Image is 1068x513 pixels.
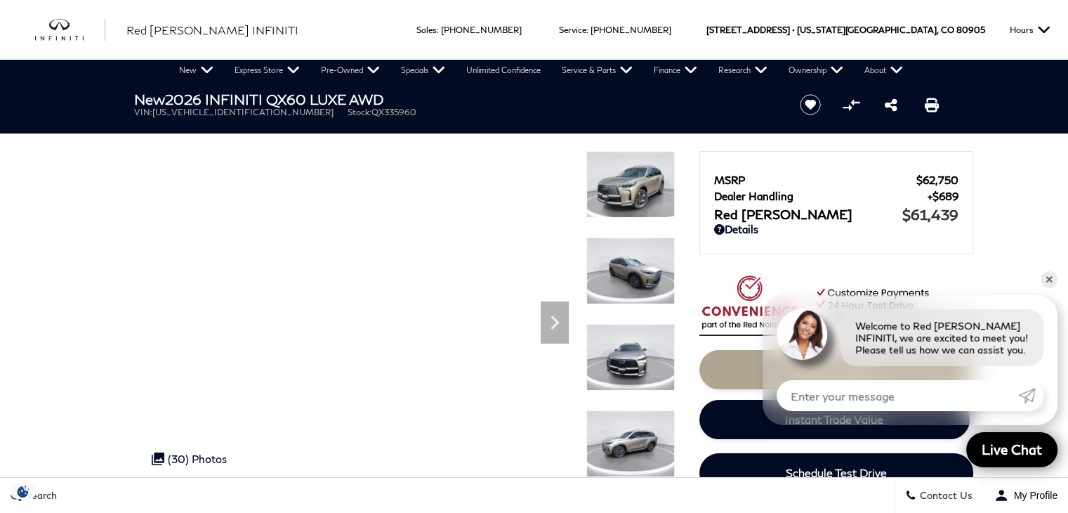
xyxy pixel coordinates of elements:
[134,91,165,108] strong: New
[643,60,708,81] a: Finance
[699,350,973,389] a: Start Your Deal
[916,490,973,502] span: Contact Us
[586,151,675,218] img: New 2026 WARM TITANIUM INFINITI LUXE AWD image 1
[916,174,958,186] span: $62,750
[134,107,152,117] span: VIN:
[777,309,827,360] img: Agent profile photo
[841,309,1043,366] div: Welcome to Red [PERSON_NAME] INFINITI, we are excited to meet you! Please tell us how we can assi...
[348,107,371,117] span: Stock:
[1008,490,1057,501] span: My Profile
[591,25,671,35] a: [PHONE_NUMBER]
[126,23,298,37] span: Red [PERSON_NAME] INFINITI
[152,107,334,117] span: [US_VEHICLE_IDENTIFICATION_NUMBER]
[840,94,862,115] button: Compare Vehicle
[714,190,958,202] a: Dealer Handling $689
[7,484,39,499] section: Click to Open Cookie Consent Modal
[126,22,298,39] a: Red [PERSON_NAME] INFINITI
[854,60,914,81] a: About
[778,60,854,81] a: Ownership
[925,96,939,113] a: Print this New 2026 INFINITI QX60 LUXE AWD
[224,60,310,81] a: Express Store
[145,446,234,472] div: (30) Photos
[714,174,916,186] span: MSRP
[586,324,675,391] img: New 2026 WARM TITANIUM INFINITI LUXE AWD image 3
[441,25,522,35] a: [PHONE_NUMBER]
[371,107,416,117] span: QX335960
[169,60,224,81] a: New
[35,19,105,41] a: infiniti
[984,478,1068,513] button: Open user profile menu
[706,25,985,35] a: [STREET_ADDRESS] • [US_STATE][GEOGRAPHIC_DATA], CO 80905
[7,484,39,499] img: Opt-Out Icon
[416,25,437,35] span: Sales
[437,25,439,35] span: :
[777,380,1018,411] input: Enter your message
[786,466,887,479] span: Schedule Test Drive
[134,91,777,107] h1: 2026 INFINITI QX60 LUXE AWD
[390,60,456,81] a: Specials
[714,190,928,202] span: Dealer Handling
[975,441,1049,458] span: Live Chat
[586,238,675,304] img: New 2026 WARM TITANIUM INFINITI LUXE AWD image 2
[586,410,675,477] img: New 2026 WARM TITANIUM INFINITI LUXE AWD image 4
[902,206,958,223] span: $61,439
[551,60,643,81] a: Service & Parts
[885,96,897,113] a: Share this New 2026 INFINITI QX60 LUXE AWD
[559,25,586,35] span: Service
[795,93,826,116] button: Save vehicle
[699,400,970,439] a: Instant Trade Value
[22,490,57,502] span: Search
[310,60,390,81] a: Pre-Owned
[714,223,958,235] a: Details
[714,206,958,223] a: Red [PERSON_NAME] $61,439
[456,60,551,81] a: Unlimited Confidence
[586,25,588,35] span: :
[928,190,958,202] span: $689
[541,301,569,344] div: Next
[35,19,105,41] img: INFINITI
[708,60,778,81] a: Research
[1018,380,1043,411] a: Submit
[169,60,914,81] nav: Main Navigation
[134,151,576,483] iframe: Interactive Walkaround/Photo gallery of the vehicle/product
[966,432,1057,467] a: Live Chat
[699,453,973,493] a: Schedule Test Drive
[714,207,902,222] span: Red [PERSON_NAME]
[714,174,958,186] a: MSRP $62,750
